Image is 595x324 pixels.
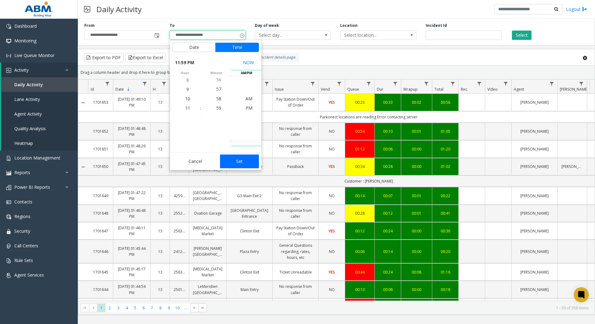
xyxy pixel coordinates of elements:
[322,146,341,152] a: NO
[340,23,358,28] label: Location
[405,99,428,105] a: 00:02
[329,100,335,105] span: YES
[276,283,315,295] a: No response from caller
[365,79,373,88] a: Queue Filter Menu
[276,126,315,137] a: No response from caller
[403,87,418,92] span: Wrapup
[378,193,397,199] div: 00:07
[436,164,455,169] div: 01:02
[349,249,371,255] a: 00:06
[276,269,315,275] a: Ticket Unreadable
[349,287,371,293] a: 00:10
[154,99,166,105] a: 13
[309,79,317,88] a: Issue Filter Menu
[436,228,455,234] a: 00:36
[426,23,447,28] label: Incident Id
[577,79,586,88] a: Parker Filter Menu
[92,249,109,255] a: 1701646
[92,164,109,169] a: 1701650
[405,287,428,293] a: 00:00
[405,193,428,199] a: 00:01
[436,287,455,293] div: 00:18
[230,287,269,293] a: Main Entry
[436,249,455,255] div: 00:20
[378,99,397,105] a: 00:33
[216,95,221,101] span: 58
[154,228,166,234] a: 13
[174,287,185,293] a: 25010007
[322,210,341,216] a: NO
[340,31,401,40] span: Select location...
[199,303,207,312] span: Go to the last page
[405,210,428,216] a: 00:01
[14,140,33,146] span: Heatmap
[436,128,455,134] div: 01:05
[349,269,371,275] a: 00:44
[349,99,371,105] a: 00:23
[329,193,335,198] span: NO
[14,228,30,234] span: Security
[349,164,371,169] a: 00:34
[174,249,185,255] a: 24124292
[349,193,371,199] a: 00:14
[84,23,95,28] label: From
[436,146,455,152] div: 01:20
[193,283,223,295] a: LeMeridien [GEOGRAPHIC_DATA]
[117,143,147,155] a: [DATE] 01:48:26 PM
[436,193,455,199] a: 00:22
[154,193,166,199] a: 13
[148,304,156,312] span: Page 7
[14,213,30,219] span: Regions
[174,210,185,216] a: 25520029
[211,305,588,311] kendo-pager-info: 1 - 30 of 358 items
[436,99,455,105] a: 00:58
[92,287,109,293] a: 1701644
[434,87,443,92] span: Total
[154,287,166,293] a: 13
[515,210,554,216] a: [PERSON_NAME]
[405,228,428,234] a: 00:00
[391,79,400,88] a: Dur Filter Menu
[186,86,189,92] span: 9
[378,210,397,216] div: 00:12
[405,249,428,255] div: 00:00
[93,2,145,17] h3: Daily Activity
[78,79,595,301] div: Data table
[185,105,190,111] span: 11
[172,155,218,168] button: Cancel
[347,87,359,92] span: Queue
[349,228,371,234] a: 00:12
[216,105,221,111] span: 59
[378,128,397,134] div: 00:10
[154,249,166,255] a: 13
[378,146,397,152] div: 00:08
[173,304,182,312] span: Page 10
[117,266,147,278] a: [DATE] 01:45:17 PM
[349,128,371,134] div: 00:54
[255,23,279,28] label: Day of week
[322,164,341,169] a: YES
[153,31,160,40] span: Toggle popup
[461,87,468,92] span: Rec.
[117,245,147,257] a: [DATE] 01:45:44 PM
[114,304,123,312] span: Page 3
[322,269,341,275] a: YES
[329,211,335,216] span: NO
[329,287,335,292] span: NO
[84,2,90,17] img: pageIcon
[276,164,315,169] a: Passback
[6,170,11,175] img: 'icon'
[276,207,315,219] a: No response from caller
[329,228,335,234] span: YES
[378,164,397,169] a: 00:28
[405,128,428,134] a: 00:01
[378,287,397,293] div: 00:08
